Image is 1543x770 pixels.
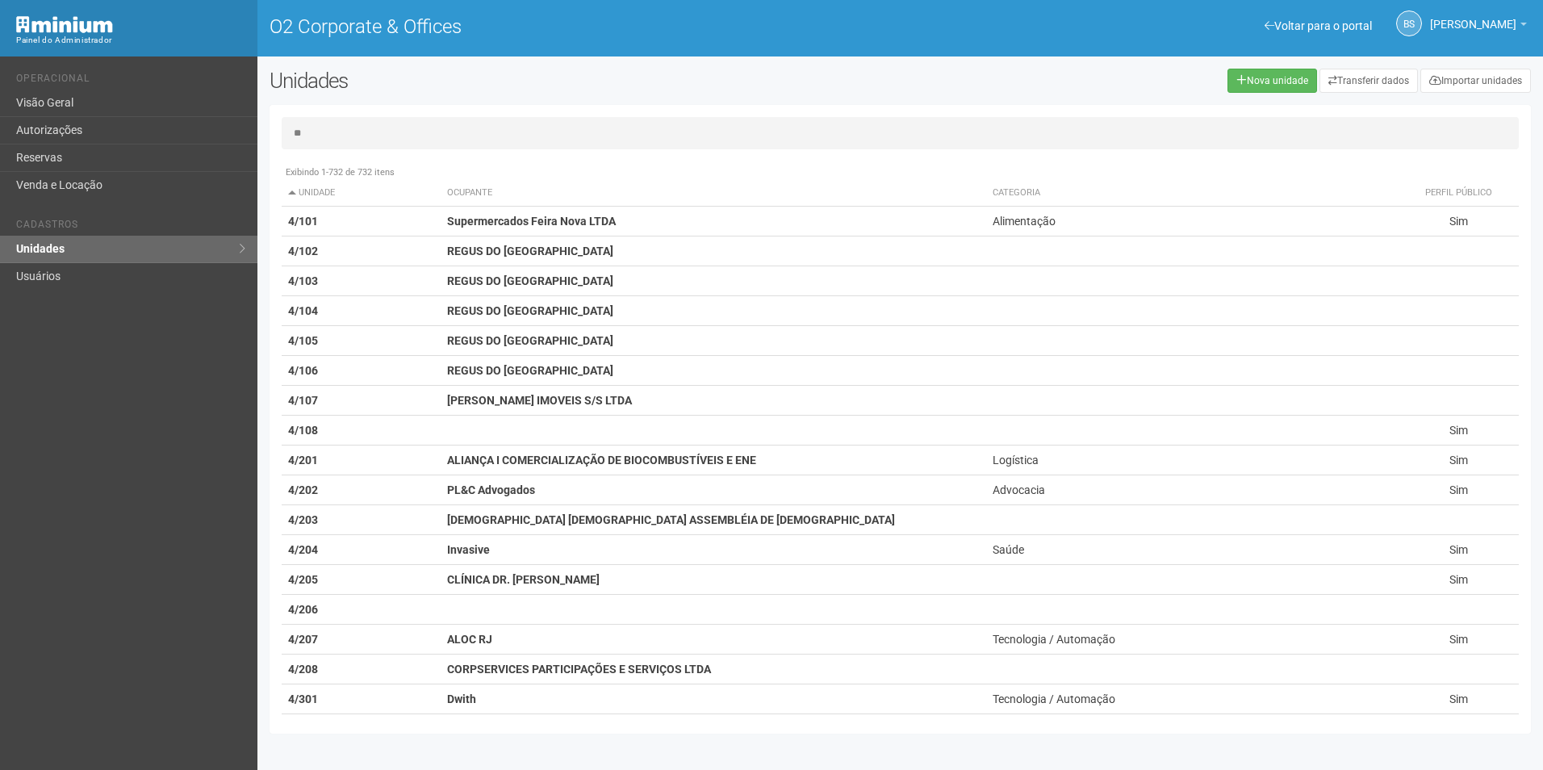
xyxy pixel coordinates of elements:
[1449,633,1468,646] span: Sim
[1449,693,1468,705] span: Sim
[16,16,113,33] img: Minium
[447,364,613,377] strong: REGUS DO [GEOGRAPHIC_DATA]
[288,543,318,556] strong: 4/204
[986,625,1399,655] td: Tecnologia / Automação
[288,304,318,317] strong: 4/104
[986,207,1399,236] td: Alimentação
[447,215,616,228] strong: Supermercados Feira Nova LTDA
[282,165,1519,180] div: Exibindo 1-732 de 732 itens
[288,394,318,407] strong: 4/107
[1265,19,1372,32] a: Voltar para o portal
[288,603,318,616] strong: 4/206
[1449,424,1468,437] span: Sim
[288,693,318,705] strong: 4/301
[1449,573,1468,586] span: Sim
[441,180,986,207] th: Ocupante: activate to sort column ascending
[288,633,318,646] strong: 4/207
[447,693,476,705] strong: Dwith
[986,446,1399,475] td: Logística
[1430,20,1527,33] a: [PERSON_NAME]
[447,573,600,586] strong: CLÍNICA DR. [PERSON_NAME]
[447,304,613,317] strong: REGUS DO [GEOGRAPHIC_DATA]
[447,394,632,407] strong: [PERSON_NAME] IMOVEIS S/S LTDA
[986,475,1399,505] td: Advocacia
[270,69,781,93] h2: Unidades
[288,424,318,437] strong: 4/108
[447,274,613,287] strong: REGUS DO [GEOGRAPHIC_DATA]
[1430,2,1516,31] span: BIANKA souza cruz cavalcanti
[288,513,318,526] strong: 4/203
[447,543,490,556] strong: Invasive
[447,633,492,646] strong: ALOC RJ
[1449,454,1468,467] span: Sim
[447,483,535,496] strong: PL&C Advogados
[16,73,245,90] li: Operacional
[1399,180,1519,207] th: Perfil público: activate to sort column ascending
[1396,10,1422,36] a: Bs
[447,663,711,676] strong: CORPSERVICES PARTICIPAÇÕES E SERVIÇOS LTDA
[288,245,318,257] strong: 4/102
[288,483,318,496] strong: 4/202
[1449,543,1468,556] span: Sim
[288,215,318,228] strong: 4/101
[986,180,1399,207] th: Categoria: activate to sort column ascending
[282,180,441,207] th: Unidade: activate to sort column descending
[986,684,1399,714] td: Tecnologia / Automação
[986,535,1399,565] td: Saúde
[1420,69,1531,93] a: Importar unidades
[447,454,756,467] strong: ALIANÇA I COMERCIALIZAÇÃO DE BIOCOMBUSTÍVEIS E ENE
[288,454,318,467] strong: 4/201
[1319,69,1418,93] a: Transferir dados
[16,219,245,236] li: Cadastros
[1449,483,1468,496] span: Sim
[288,663,318,676] strong: 4/208
[288,573,318,586] strong: 4/205
[288,364,318,377] strong: 4/106
[447,334,613,347] strong: REGUS DO [GEOGRAPHIC_DATA]
[288,334,318,347] strong: 4/105
[1449,215,1468,228] span: Sim
[270,16,889,37] h1: O2 Corporate & Offices
[288,274,318,287] strong: 4/103
[447,245,613,257] strong: REGUS DO [GEOGRAPHIC_DATA]
[447,513,895,526] strong: [DEMOGRAPHIC_DATA] [DEMOGRAPHIC_DATA] ASSEMBLÉIA DE [DEMOGRAPHIC_DATA]
[16,33,245,48] div: Painel do Administrador
[1227,69,1317,93] a: Nova unidade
